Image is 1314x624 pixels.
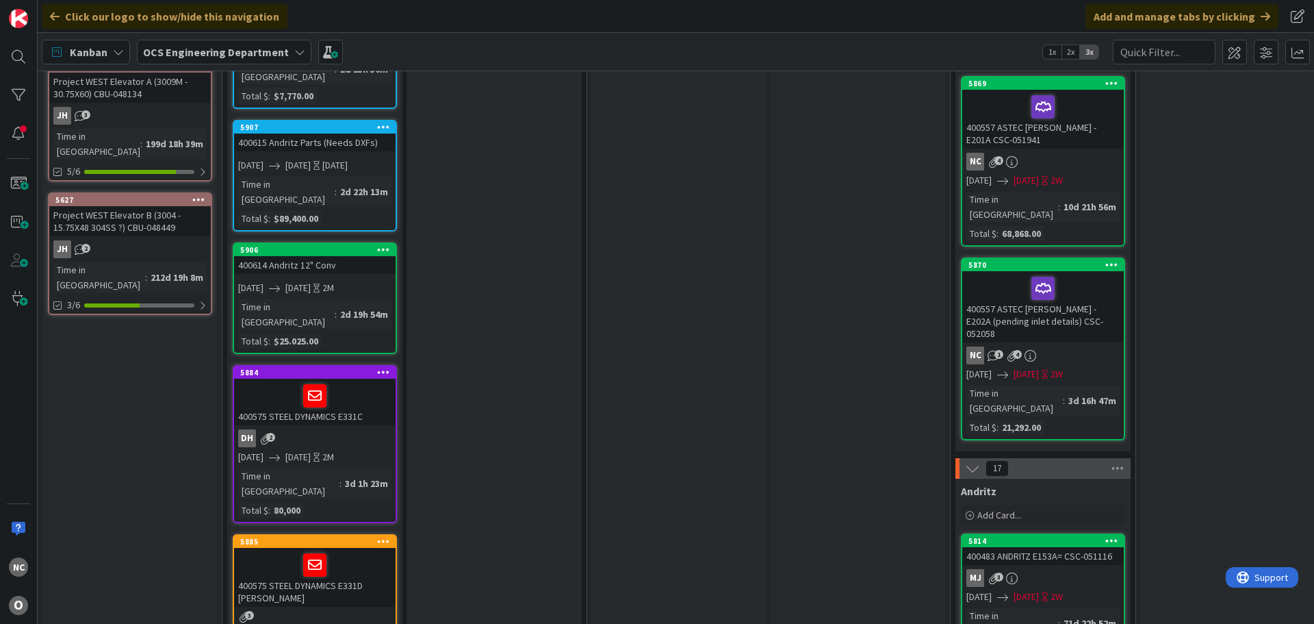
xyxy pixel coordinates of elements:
[268,88,270,103] span: :
[81,110,90,119] span: 3
[29,2,62,18] span: Support
[985,460,1009,477] span: 17
[1058,199,1060,214] span: :
[966,569,984,587] div: MJ
[240,368,396,377] div: 5884
[335,184,337,199] span: :
[966,153,984,171] div: NC
[1113,40,1215,64] input: Quick Filter...
[1065,393,1120,408] div: 3d 16h 47m
[53,107,71,125] div: JH
[968,260,1124,270] div: 5870
[961,258,1125,440] a: 5870400557 ASTEC [PERSON_NAME] - E202A (pending inlet details) CSC-052058NC[DATE][DATE]2WTime in ...
[234,121,396,151] div: 5907400615 Andritz Parts (Needs DXFs)
[234,244,396,274] div: 5906400614 Andritz 12" Conv
[270,88,317,103] div: $7,770.00
[48,192,212,315] a: 5627Project WEST Elevator B (3004 - 15.75X48 304SS ?) CBU-048449JHTime in [GEOGRAPHIC_DATA]:212d ...
[49,107,211,125] div: JH
[53,240,71,258] div: JH
[234,121,396,134] div: 5907
[962,259,1124,271] div: 5870
[322,158,348,173] div: [DATE]
[1060,199,1120,214] div: 10d 21h 56m
[81,244,90,253] span: 2
[994,350,1003,359] span: 1
[238,211,268,226] div: Total $
[238,299,335,329] div: Time in [GEOGRAPHIC_DATA]
[240,245,396,255] div: 5906
[67,164,80,179] span: 5/6
[339,476,342,491] span: :
[49,194,211,206] div: 5627
[996,420,999,435] span: :
[322,450,334,464] div: 2M
[245,611,254,620] span: 3
[270,503,304,518] div: 80,000
[977,509,1021,521] span: Add Card...
[1043,45,1061,59] span: 1x
[1080,45,1098,59] span: 3x
[233,120,397,232] a: 5907400615 Andritz Parts (Needs DXFs)[DATE][DATE][DATE]Time in [GEOGRAPHIC_DATA]:2d 22h 13mTotal ...
[968,536,1124,546] div: 5814
[322,281,334,295] div: 2M
[1085,4,1278,29] div: Add and manage tabs by clicking
[53,262,145,292] div: Time in [GEOGRAPHIC_DATA]
[55,195,211,205] div: 5627
[49,73,211,103] div: Project WEST Elevator A (3009M - 30.75X60) CBU-048134
[966,192,1058,222] div: Time in [GEOGRAPHIC_DATA]
[266,433,275,442] span: 2
[966,367,992,382] span: [DATE]
[42,4,287,29] div: Click our logo to show/hide this navigation
[285,158,311,173] span: [DATE]
[268,211,270,226] span: :
[49,194,211,236] div: 5627Project WEST Elevator B (3004 - 15.75X48 304SS ?) CBU-048449
[1051,173,1063,188] div: 2W
[234,548,396,607] div: 400575 STEEL DYNAMICS E331D [PERSON_NAME]
[140,136,142,151] span: :
[961,76,1125,247] a: 5869400557 ASTEC [PERSON_NAME] - E201A CSC-051941NC[DATE][DATE]2WTime in [GEOGRAPHIC_DATA]:10d 21...
[962,153,1124,171] div: NC
[337,184,391,199] div: 2d 22h 13m
[145,270,147,285] span: :
[285,281,311,295] span: [DATE]
[962,535,1124,565] div: 5814400483 ANDRITZ E153A= CSC-051116
[234,134,396,151] div: 400615 Andritz Parts (Needs DXFs)
[9,558,28,577] div: NC
[238,503,268,518] div: Total $
[234,536,396,548] div: 5885
[994,156,1003,165] span: 4
[234,244,396,256] div: 5906
[49,60,211,103] div: 5626Project WEST Elevator A (3009M - 30.75X60) CBU-048134
[962,77,1124,90] div: 5869
[1014,590,1039,604] span: [DATE]
[233,242,397,354] a: 5906400614 Andritz 12" Conv[DATE][DATE]2MTime in [GEOGRAPHIC_DATA]:2d 19h 54mTotal $:$25.025.00
[994,573,1003,582] span: 3
[234,366,396,425] div: 5884400575 STEEL DYNAMICS E331C
[966,347,984,364] div: NC
[234,429,396,447] div: DH
[234,379,396,425] div: 400575 STEEL DYNAMICS E331C
[67,298,80,312] span: 3/6
[240,537,396,547] div: 5885
[238,88,268,103] div: Total $
[143,45,289,59] b: OCS Engineering Department
[342,476,391,491] div: 3d 1h 23m
[238,450,263,464] span: [DATE]
[337,307,391,322] div: 2d 19h 54m
[270,211,322,226] div: $89,400.00
[270,334,322,349] div: $25.025.00
[962,569,1124,587] div: MJ
[962,90,1124,149] div: 400557 ASTEC [PERSON_NAME] - E201A CSC-051941
[240,123,396,132] div: 5907
[285,450,311,464] span: [DATE]
[268,334,270,349] span: :
[1013,350,1022,359] span: 4
[142,136,207,151] div: 199d 18h 39m
[238,469,339,499] div: Time in [GEOGRAPHIC_DATA]
[961,484,996,498] span: Andritz
[238,334,268,349] div: Total $
[968,79,1124,88] div: 5869
[962,271,1124,342] div: 400557 ASTEC [PERSON_NAME] - E202A (pending inlet details) CSC-052058
[999,420,1044,435] div: 21,292.00
[335,307,337,322] span: :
